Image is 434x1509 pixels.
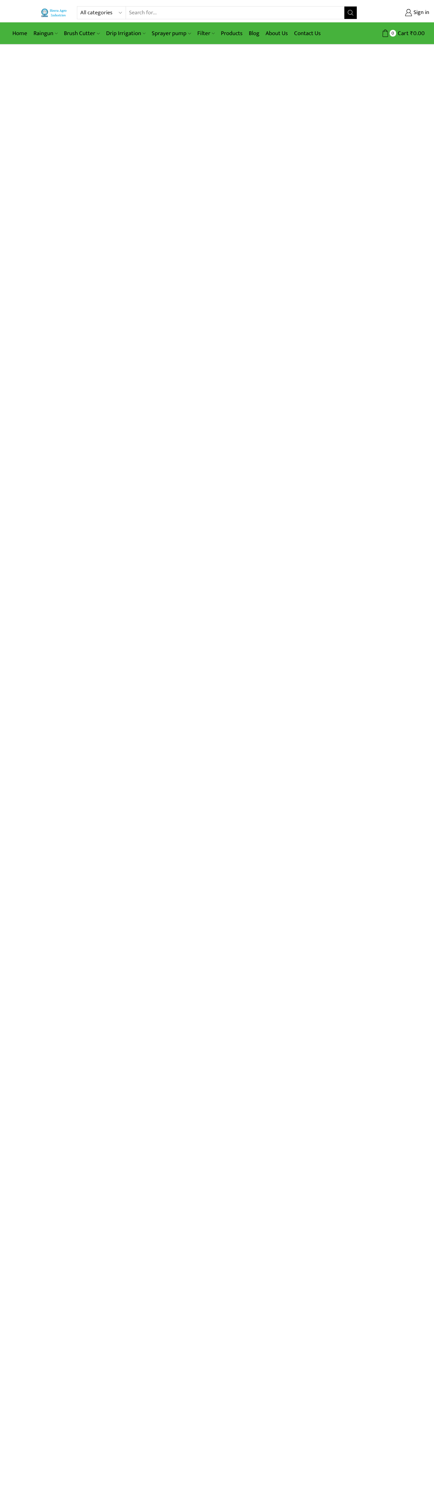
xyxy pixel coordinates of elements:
a: 0 Cart ₹0.00 [363,28,425,39]
a: Home [9,26,30,41]
span: Sign in [412,9,429,17]
span: Cart [396,29,409,38]
input: Search for... [126,7,344,19]
a: Raingun [30,26,61,41]
a: Blog [246,26,262,41]
a: Sprayer pump [149,26,194,41]
a: About Us [262,26,291,41]
a: Contact Us [291,26,324,41]
a: Products [218,26,246,41]
span: ₹ [410,29,413,38]
a: Sign in [366,7,429,18]
a: Drip Irrigation [103,26,149,41]
button: Search button [344,7,357,19]
bdi: 0.00 [410,29,425,38]
span: 0 [390,30,396,36]
a: Brush Cutter [61,26,103,41]
a: Filter [194,26,218,41]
